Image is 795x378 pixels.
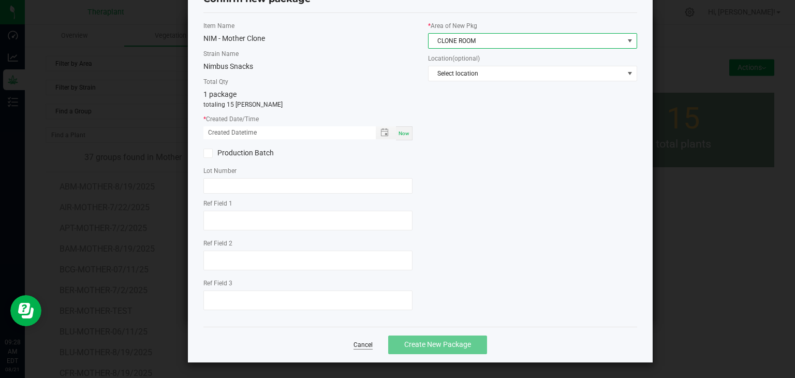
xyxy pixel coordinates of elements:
span: Select location [429,66,624,81]
span: CLONE ROOM [429,34,624,48]
label: Created Date/Time [203,114,413,124]
label: Ref Field 3 [203,279,413,288]
span: NO DATA FOUND [428,66,637,81]
div: Nimbus Snacks [203,61,413,72]
label: Production Batch [203,148,300,158]
input: Created Datetime [203,126,365,139]
span: 1 package [203,90,237,98]
iframe: Resource center [10,295,41,326]
label: Area of New Pkg [428,21,637,31]
label: Ref Field 1 [203,199,413,208]
label: Item Name [203,21,413,31]
label: Location [428,54,637,63]
label: Strain Name [203,49,413,59]
label: Ref Field 2 [203,239,413,248]
span: Now [399,130,409,136]
p: totaling 15 [PERSON_NAME] [203,100,413,109]
a: Cancel [354,341,373,350]
label: Total Qty [203,77,413,86]
label: Lot Number [203,166,413,176]
button: Create New Package [388,336,487,354]
span: Create New Package [404,340,471,348]
span: (optional) [452,55,480,62]
span: Toggle popup [376,126,396,139]
div: NIM - Mother Clone [203,33,413,44]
